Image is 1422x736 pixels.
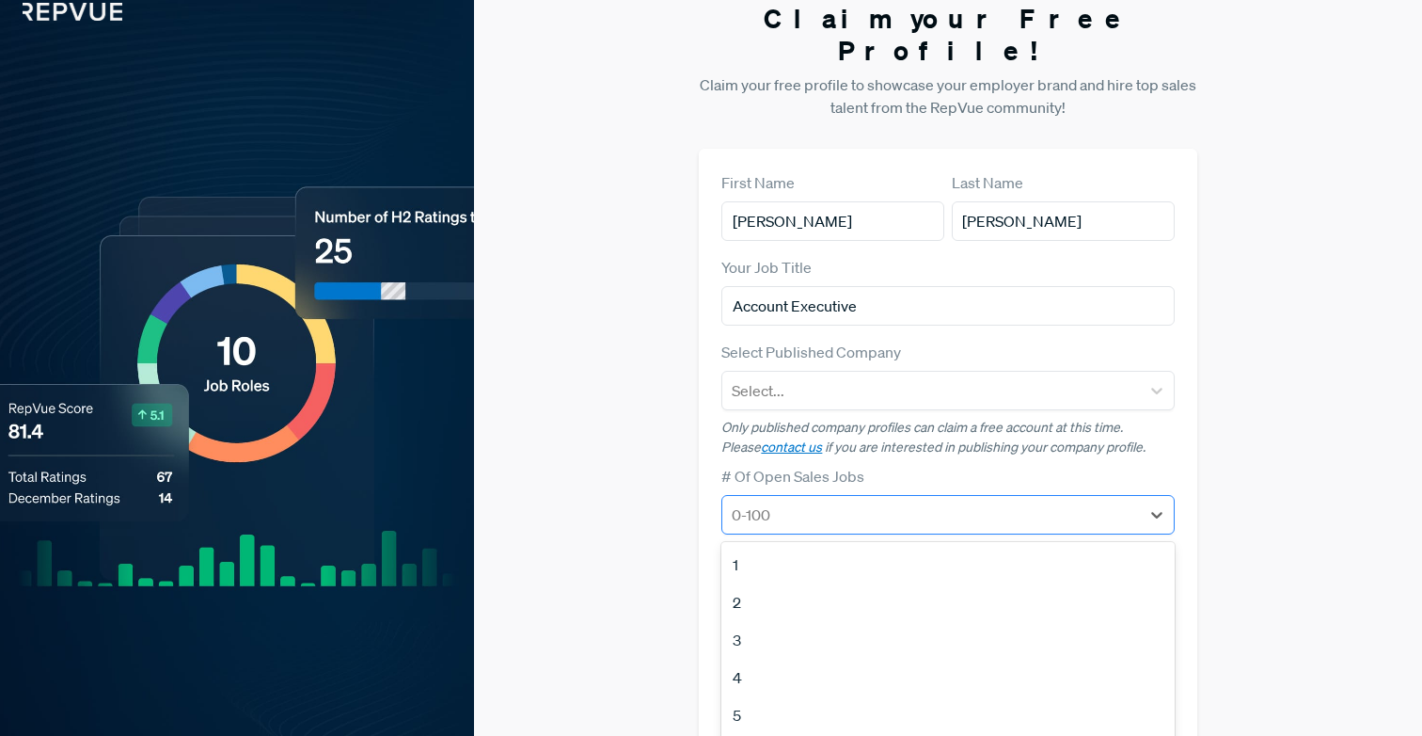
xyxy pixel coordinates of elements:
label: Select Published Company [721,341,901,363]
div: 2 [721,584,1174,621]
div: 1 [721,546,1174,584]
label: Your Job Title [721,256,812,279]
input: First Name [721,201,944,241]
label: # Of Open Sales Jobs [721,465,864,488]
label: Last Name [952,171,1023,194]
div: 5 [721,696,1174,734]
label: First Name [721,171,795,194]
input: Title [721,286,1174,326]
div: 3 [721,621,1174,659]
input: Last Name [952,201,1175,241]
p: Claim your free profile to showcase your employer brand and hire top sales talent from the RepVue... [699,73,1196,119]
h3: Claim your Free Profile! [699,3,1196,66]
div: 4 [721,659,1174,696]
p: Only published company profiles can claim a free account at this time. Please if you are interest... [721,418,1174,457]
a: contact us [761,439,822,456]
